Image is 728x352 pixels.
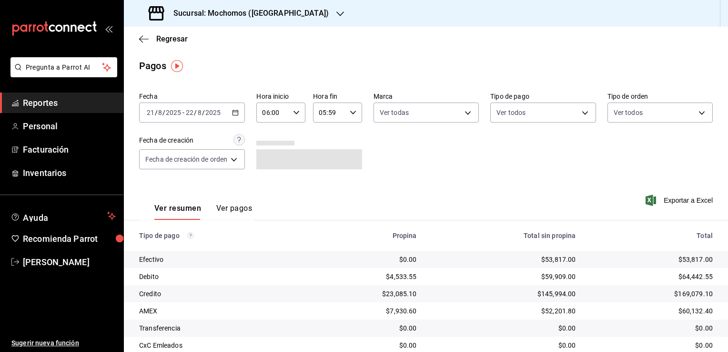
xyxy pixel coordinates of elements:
[23,166,116,179] span: Inventarios
[591,306,713,316] div: $60,132.40
[202,109,205,116] span: /
[432,341,576,350] div: $0.00
[432,306,576,316] div: $52,201.80
[139,232,299,239] div: Tipo de pago
[197,109,202,116] input: --
[314,232,417,239] div: Propina
[591,255,713,264] div: $53,817.00
[314,323,417,333] div: $0.00
[216,204,252,220] button: Ver pagos
[165,109,182,116] input: ----
[139,341,299,350] div: CxC Emleados
[23,96,116,109] span: Reportes
[11,338,116,348] span: Sugerir nueva función
[23,256,116,269] span: [PERSON_NAME]
[23,232,116,245] span: Recomienda Parrot
[26,62,102,72] span: Pregunta a Parrot AI
[139,59,166,73] div: Pagos
[432,232,576,239] div: Total sin propina
[205,109,221,116] input: ----
[155,109,158,116] span: /
[614,108,643,117] span: Ver todos
[146,109,155,116] input: --
[194,109,197,116] span: /
[145,155,227,164] span: Fecha de creación de orden
[591,323,713,333] div: $0.00
[496,108,526,117] span: Ver todos
[23,120,116,133] span: Personal
[256,93,305,100] label: Hora inicio
[591,232,713,239] div: Total
[7,69,117,79] a: Pregunta a Parrot AI
[23,143,116,156] span: Facturación
[139,306,299,316] div: AMEX
[591,272,713,281] div: $64,442.55
[158,109,162,116] input: --
[166,8,329,19] h3: Sucursal: Mochomos ([GEOGRAPHIC_DATA])
[154,204,252,220] div: navigation tabs
[490,93,596,100] label: Tipo de pago
[139,34,188,43] button: Regresar
[139,93,245,100] label: Fecha
[432,289,576,299] div: $145,994.00
[314,289,417,299] div: $23,085.10
[607,93,713,100] label: Tipo de orden
[647,195,713,206] button: Exportar a Excel
[139,272,299,281] div: Debito
[139,135,193,145] div: Fecha de creación
[432,255,576,264] div: $53,817.00
[185,109,194,116] input: --
[156,34,188,43] span: Regresar
[591,289,713,299] div: $169,079.10
[432,323,576,333] div: $0.00
[139,323,299,333] div: Transferencia
[105,25,112,32] button: open_drawer_menu
[591,341,713,350] div: $0.00
[139,289,299,299] div: Credito
[162,109,165,116] span: /
[182,109,184,116] span: -
[313,93,362,100] label: Hora fin
[432,272,576,281] div: $59,909.00
[139,255,299,264] div: Efectivo
[314,341,417,350] div: $0.00
[171,60,183,72] img: Tooltip marker
[314,272,417,281] div: $4,533.55
[10,57,117,77] button: Pregunta a Parrot AI
[187,232,194,239] svg: Los pagos realizados con Pay y otras terminales son montos brutos.
[154,204,201,220] button: Ver resumen
[23,210,103,222] span: Ayuda
[374,93,479,100] label: Marca
[380,108,409,117] span: Ver todas
[314,255,417,264] div: $0.00
[314,306,417,316] div: $7,930.60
